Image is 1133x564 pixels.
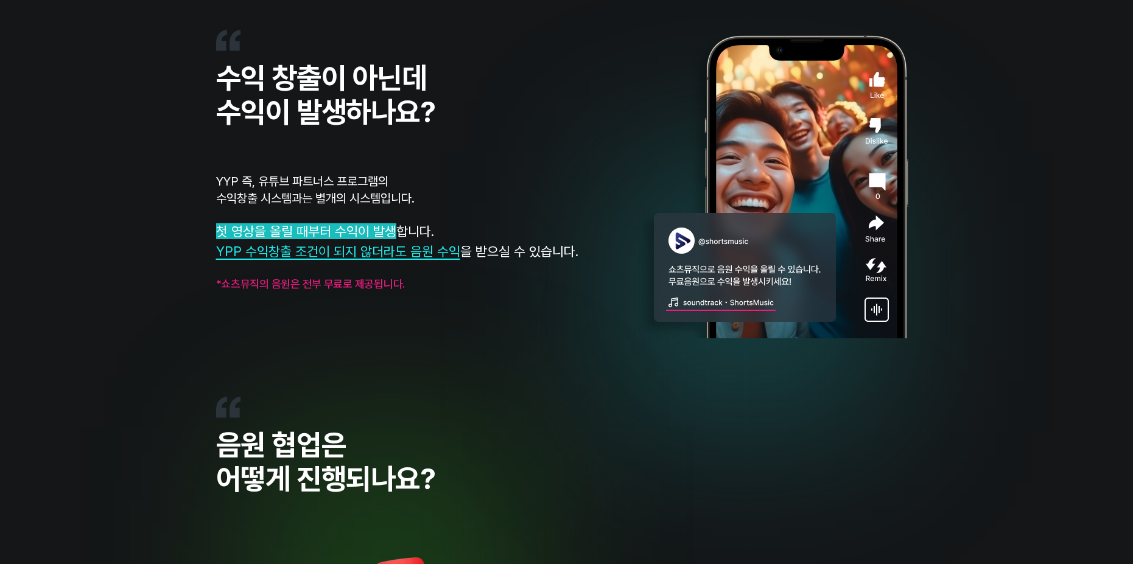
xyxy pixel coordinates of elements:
p: *쇼츠뮤직의 음원은 전부 무료로 제공됩니다. [216,276,637,292]
h3: 음원 협업은 어떻게 진행되나요? [216,428,917,496]
img: 모바일 [637,30,917,338]
span: 을 받으실 수 있습니다. [460,243,578,259]
span: YPP 수익창출 조건이 되지 않더라도 음원 수익 [216,243,460,259]
span: 첫 영상을 올릴 때부터 수익이 발생 [216,223,396,239]
p: YYP 즉, 유튜브 파트너스 프로그램의 수익창출 시스템과는 별개의 시스템입니다. [216,173,637,207]
span: 합니다. [396,223,434,239]
h3: 수익 창출이 아닌데 수익이 발생하나요? [216,61,637,129]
